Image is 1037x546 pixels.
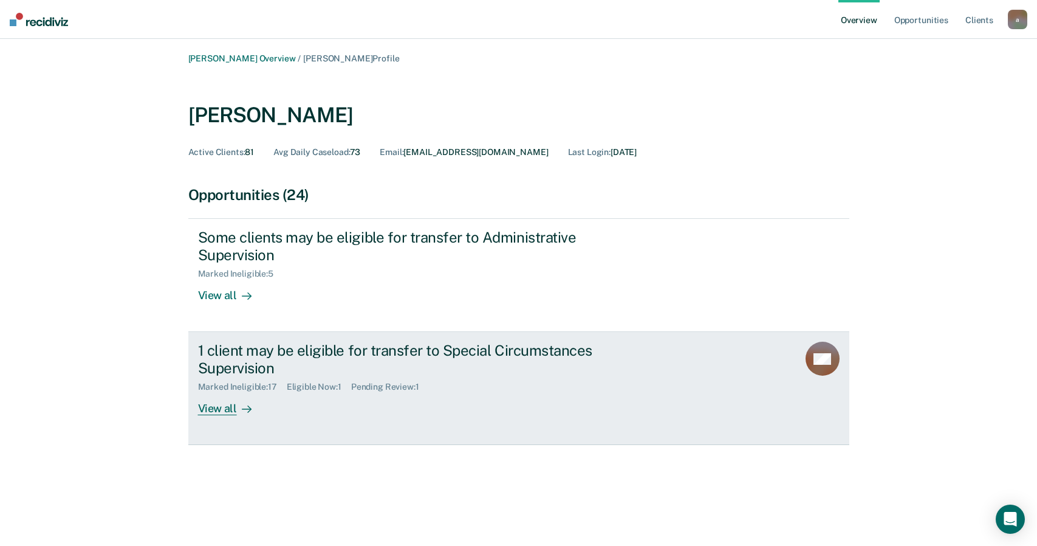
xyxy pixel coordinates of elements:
[273,147,349,157] span: Avg Daily Caseload :
[198,279,266,303] div: View all
[1008,10,1027,29] button: a
[380,147,403,157] span: Email :
[188,147,245,157] span: Active Clients :
[380,147,548,157] div: [EMAIL_ADDRESS][DOMAIN_NAME]
[198,229,625,264] div: Some clients may be eligible for transfer to Administrative Supervision
[10,13,68,26] img: Recidiviz
[198,269,283,279] div: Marked Ineligible : 5
[996,505,1025,534] div: Open Intercom Messenger
[198,342,625,377] div: 1 client may be eligible for transfer to Special Circumstances Supervision
[303,54,399,63] span: [PERSON_NAME] Profile
[568,147,611,157] span: Last Login :
[188,54,296,63] a: [PERSON_NAME] Overview
[295,54,303,63] span: /
[198,392,266,416] div: View all
[568,147,637,157] div: [DATE]
[287,382,351,392] div: Eligible Now : 1
[188,147,255,157] div: 81
[188,103,354,128] div: [PERSON_NAME]
[188,332,849,445] a: 1 client may be eligible for transfer to Special Circumstances SupervisionMarked Ineligible:17Eli...
[188,218,849,332] a: Some clients may be eligible for transfer to Administrative SupervisionMarked Ineligible:5View all
[351,382,429,392] div: Pending Review : 1
[188,186,849,204] div: Opportunities (24)
[198,382,287,392] div: Marked Ineligible : 17
[273,147,360,157] div: 73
